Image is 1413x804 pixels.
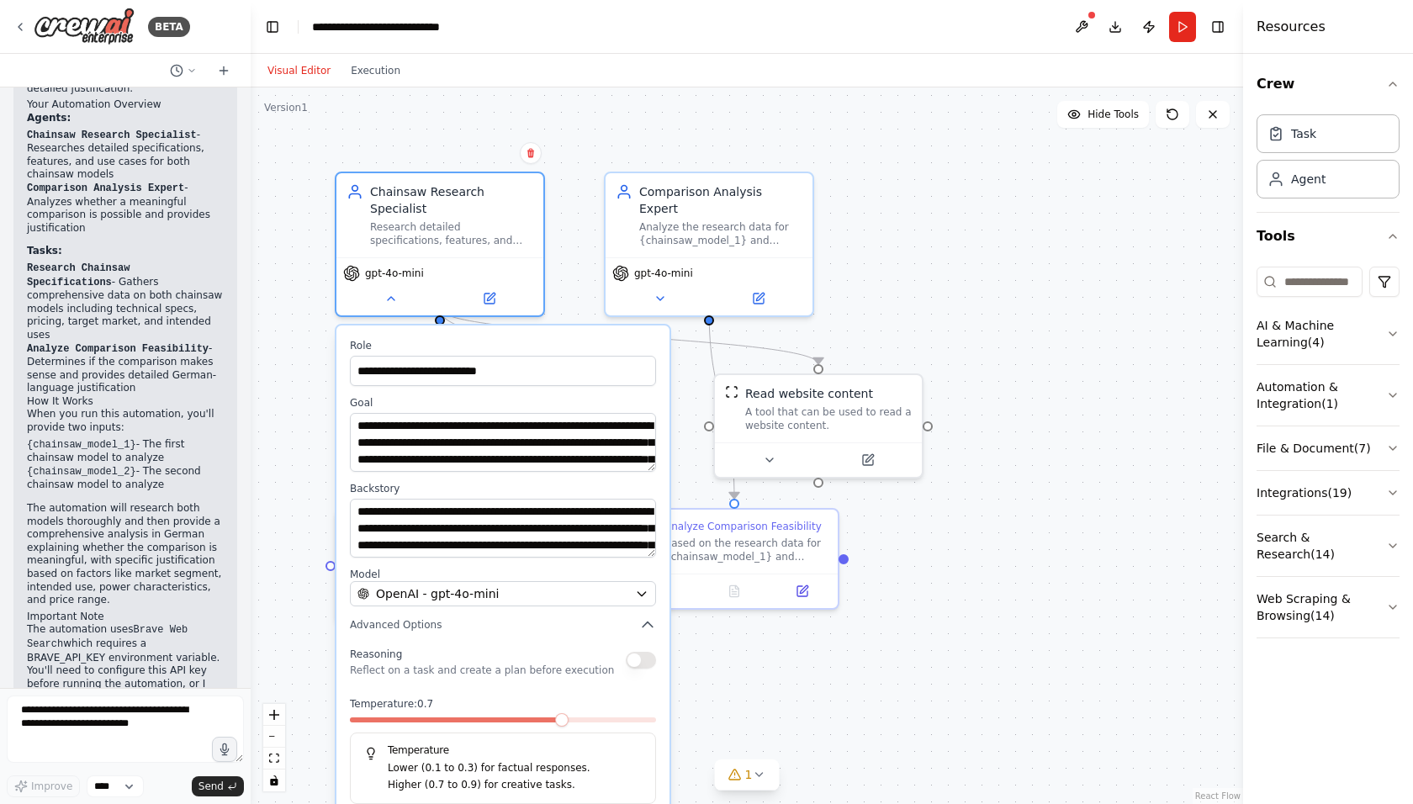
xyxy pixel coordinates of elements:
code: Brave Web Search [27,624,188,650]
code: Analyze Comparison Feasibility [27,343,209,355]
button: Send [192,776,244,796]
span: Reasoning [350,648,402,660]
p: Higher (0.7 to 0.9) for creative tasks. [388,777,642,794]
span: Hide Tools [1088,108,1139,121]
h5: Temperature [364,743,642,757]
h2: Important Note [27,611,224,624]
strong: Agents: [27,112,71,124]
div: Comparison Analysis ExpertAnalyze the research data for {chainsaw_model_1} and {chainsaw_model_2}... [604,172,814,317]
button: Hide right sidebar [1206,15,1230,39]
button: Web Scraping & Browsing(14) [1257,577,1400,637]
button: Open in side panel [820,450,915,470]
div: React Flow controls [263,704,285,791]
button: Advanced Options [350,616,656,633]
span: gpt-4o-mini [365,267,424,280]
button: zoom in [263,704,285,726]
button: Hide Tools [1057,101,1149,128]
div: Tools [1257,260,1400,652]
button: fit view [263,748,285,770]
nav: breadcrumb [312,19,486,35]
span: Temperature: 0.7 [350,697,433,711]
span: Improve [31,780,72,793]
h2: How It Works [27,395,224,409]
div: Analyze Comparison FeasibilityBased on the research data for {chainsaw_model_1} and {chainsaw_mod... [629,508,839,610]
button: Open in side panel [773,581,831,601]
button: Click to speak your automation idea [212,737,237,762]
div: ScrapeWebsiteToolRead website contentA tool that can be used to read a website content. [713,373,923,479]
a: React Flow attribution [1195,791,1241,801]
button: Switch to previous chat [163,61,204,81]
p: Reflect on a task and create a plan before execution [350,664,614,677]
div: Research detailed specifications, features, and use cases for {chainsaw_model_1} and {chainsaw_mo... [370,220,533,247]
button: Start a new chat [210,61,237,81]
button: Visual Editor [257,61,341,81]
label: Role [350,339,656,352]
code: {chainsaw_model_1} [27,439,136,451]
div: Task [1291,125,1316,142]
li: - Determines if the comparison makes sense and provides detailed German-language justification [27,342,224,395]
h2: Your Automation Overview [27,98,224,112]
button: Automation & Integration(1) [1257,365,1400,426]
button: Improve [7,775,80,797]
button: Tools [1257,213,1400,260]
li: - The second chainsaw model to analyze [27,465,224,492]
button: File & Document(7) [1257,426,1400,470]
code: {chainsaw_model_2} [27,466,136,478]
span: 1 [745,766,753,783]
div: A tool that can be used to read a website content. [745,405,912,432]
div: Analyze Comparison Feasibility [664,520,822,533]
button: Execution [341,61,410,81]
div: Chainsaw Research SpecialistResearch detailed specifications, features, and use cases for {chains... [335,172,545,317]
strong: Tasks: [27,245,62,257]
button: Search & Research(14) [1257,516,1400,576]
div: Crew [1257,108,1400,212]
p: The automation will research both models thoroughly and then provide a comprehensive analysis in ... [27,502,224,607]
label: Backstory [350,482,656,495]
code: Research Chainsaw Specifications [27,262,130,288]
li: - Researches detailed specifications, features, and use cases for both chainsaw models [27,129,224,182]
button: toggle interactivity [263,770,285,791]
span: OpenAI - gpt-4o-mini [376,585,499,602]
img: Logo [34,8,135,45]
div: BETA [148,17,190,37]
button: OpenAI - gpt-4o-mini [350,581,656,606]
p: Lower (0.1 to 0.3) for factual responses. [388,760,642,777]
div: Agent [1291,171,1326,188]
button: 1 [715,759,780,791]
button: AI & Machine Learning(4) [1257,304,1400,364]
span: gpt-4o-mini [634,267,693,280]
div: Comparison Analysis Expert [639,183,802,217]
div: Based on the research data for {chainsaw_model_1} and {chainsaw_model_2}, analyze whether a meani... [664,537,828,563]
code: Chainsaw Research Specialist [27,130,197,141]
div: Chainsaw Research Specialist [370,183,533,217]
button: Open in side panel [442,288,537,309]
button: No output available [699,581,770,601]
button: Integrations(19) [1257,471,1400,515]
span: Send [198,780,224,793]
button: Delete node [520,142,542,164]
button: Open in side panel [711,288,806,309]
li: - Analyzes whether a meaningful comparison is possible and provides justification [27,182,224,235]
button: Hide left sidebar [261,15,284,39]
p: The automation uses which requires a BRAVE_API_KEY environment variable. You'll need to configure... [27,623,224,717]
div: Analyze the research data for {chainsaw_model_1} and {chainsaw_model_2} to determine if a meaning... [639,220,802,247]
li: - The first chainsaw model to analyze [27,438,224,465]
h4: Resources [1257,17,1326,37]
li: - Gathers comprehensive data on both chainsaw models including technical specs, pricing, target m... [27,262,224,342]
g: Edge from 1fa6ed8c-7bb0-48d9-941c-913acdc62b0d to abee87af-efb2-4f78-9811-10f03e64dd22 [701,309,743,499]
button: Crew [1257,61,1400,108]
span: Advanced Options [350,618,442,632]
code: Comparison Analysis Expert [27,182,184,194]
label: Model [350,568,656,581]
p: When you run this automation, you'll provide two inputs: [27,408,224,434]
div: Read website content [745,385,873,402]
img: ScrapeWebsiteTool [725,385,738,399]
label: Goal [350,396,656,410]
button: zoom out [263,726,285,748]
g: Edge from 89f7fb40-6a86-47c2-9646-078bd3f2fc94 to 505852f2-7f6b-4f0a-897b-46b024c26e36 [431,309,827,364]
div: Version 1 [264,101,308,114]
